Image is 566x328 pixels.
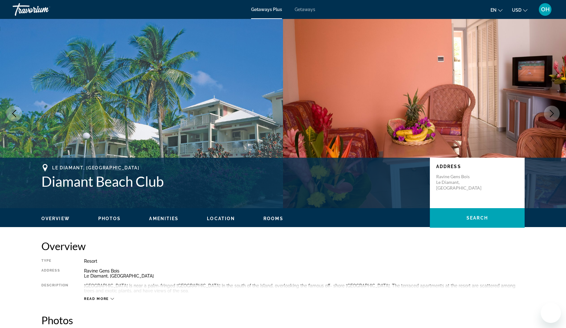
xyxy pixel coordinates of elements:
span: Le Diamant, [GEOGRAPHIC_DATA] [52,165,140,170]
span: Overview [41,216,70,221]
span: USD [512,8,521,13]
div: Ravine Gens Bois Le Diamant, [GEOGRAPHIC_DATA] [84,268,525,278]
button: Read more [84,296,114,301]
span: Amenities [149,216,178,221]
div: [GEOGRAPHIC_DATA] is near a palm-fringed [GEOGRAPHIC_DATA] in the south of the island, overlookin... [84,283,525,293]
div: Type [41,259,68,264]
button: Amenities [149,216,178,221]
span: OH [541,6,550,13]
button: Next image [544,106,560,121]
button: Change currency [512,5,527,15]
iframe: Button to launch messaging window [541,303,561,323]
span: Search [467,215,488,220]
button: Location [207,216,235,221]
h1: Diamant Beach Club [41,173,424,190]
button: Photos [98,216,121,221]
span: Photos [98,216,121,221]
div: Address [41,268,68,278]
span: Read more [84,297,109,301]
button: Overview [41,216,70,221]
button: Rooms [263,216,283,221]
h2: Photos [41,314,525,326]
p: Ravine Gens Bois Le Diamant, [GEOGRAPHIC_DATA] [436,174,487,191]
button: User Menu [537,3,553,16]
span: Location [207,216,235,221]
h2: Overview [41,240,525,252]
button: Previous image [6,106,22,121]
p: Address [436,164,518,169]
span: Rooms [263,216,283,221]
a: Travorium [13,1,76,18]
a: Getaways Plus [251,7,282,12]
span: en [491,8,497,13]
div: Description [41,283,68,293]
a: Getaways [295,7,315,12]
div: Resort [84,259,525,264]
button: Change language [491,5,503,15]
button: Search [430,208,525,228]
